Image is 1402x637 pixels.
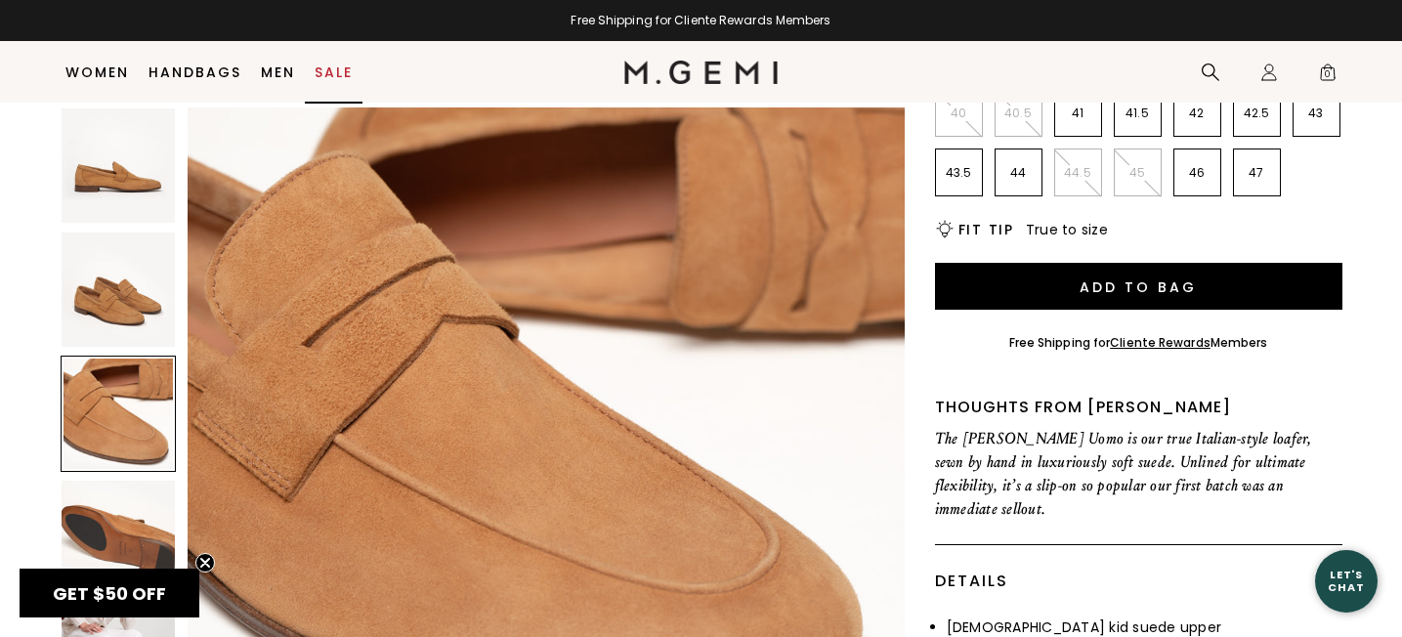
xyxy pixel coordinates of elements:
[1318,66,1338,86] span: 0
[1009,335,1268,351] div: Free Shipping for Members
[315,64,353,80] a: Sale
[149,64,241,80] a: Handbags
[996,106,1041,121] p: 40.5
[947,617,1342,637] li: [DEMOGRAPHIC_DATA] kid suede upper
[936,165,982,181] p: 43.5
[935,396,1342,419] div: Thoughts from [PERSON_NAME]
[935,427,1342,521] div: The [PERSON_NAME] Uomo is our true Italian-style loafer, sewn by hand in luxuriously soft suede. ...
[20,569,199,617] div: GET $50 OFFClose teaser
[1174,106,1220,121] p: 42
[1055,165,1101,181] p: 44.5
[53,581,166,606] span: GET $50 OFF
[624,61,778,84] img: M.Gemi
[62,481,176,595] img: The Sacca Uomo
[1234,165,1280,181] p: 47
[1234,106,1280,121] p: 42.5
[1055,106,1101,121] p: 41
[1026,220,1108,239] span: True to size
[1115,165,1161,181] p: 45
[936,106,982,121] p: 40
[62,233,176,347] img: The Sacca Uomo
[935,263,1342,310] button: Add to Bag
[65,64,129,80] a: Women
[1115,106,1161,121] p: 41.5
[935,545,1342,617] div: Details
[1110,334,1211,351] a: Cliente Rewards
[195,553,215,573] button: Close teaser
[1174,165,1220,181] p: 46
[996,165,1041,181] p: 44
[1294,106,1339,121] p: 43
[261,64,295,80] a: Men
[958,222,1014,237] h2: Fit Tip
[1315,569,1378,593] div: Let's Chat
[62,108,176,223] img: The Sacca Uomo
